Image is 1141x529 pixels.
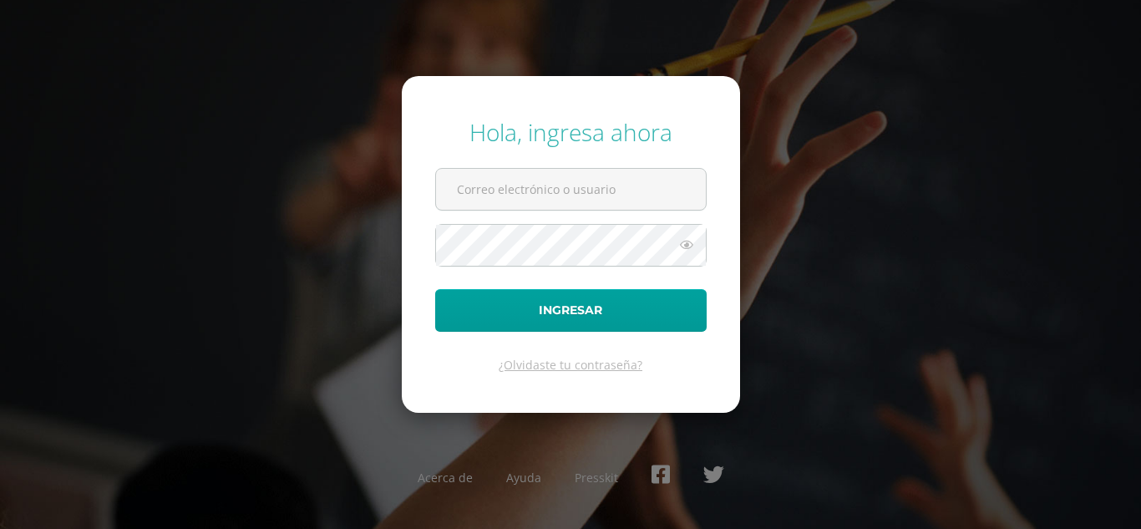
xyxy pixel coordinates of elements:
[499,357,642,373] a: ¿Olvidaste tu contraseña?
[435,116,707,148] div: Hola, ingresa ahora
[436,169,706,210] input: Correo electrónico o usuario
[575,470,618,486] a: Presskit
[435,289,707,332] button: Ingresar
[418,470,473,486] a: Acerca de
[506,470,541,486] a: Ayuda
